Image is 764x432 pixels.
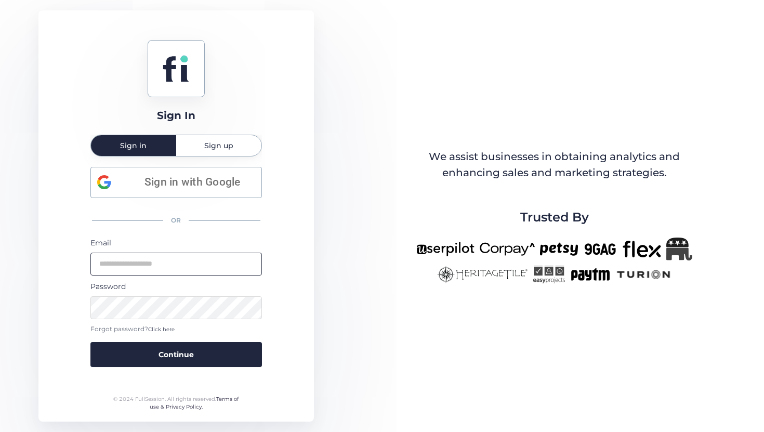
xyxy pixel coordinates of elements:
img: 9gag-new.png [583,238,617,260]
span: Sign in with Google [130,174,255,191]
span: Sign up [204,142,233,149]
div: Forgot password? [90,324,262,334]
img: userpilot-new.png [416,238,475,260]
span: Sign in [120,142,147,149]
img: turion-new.png [615,266,672,283]
img: heritagetile-new.png [437,266,528,283]
img: easyprojects-new.png [533,266,565,283]
div: Sign In [157,108,195,124]
button: Continue [90,342,262,367]
div: © 2024 FullSession. All rights reserved. [109,395,243,411]
span: Click here [148,326,175,333]
img: corpay-new.png [480,238,535,260]
div: OR [90,210,262,232]
span: Continue [159,349,194,360]
span: Trusted By [520,207,589,227]
div: Password [90,281,262,292]
img: flex-new.png [623,238,661,260]
div: Email [90,237,262,248]
img: Republicanlogo-bw.png [666,238,692,260]
img: petsy-new.png [540,238,578,260]
div: We assist businesses in obtaining analytics and enhancing sales and marketing strategies. [417,149,692,181]
img: paytm-new.png [570,266,610,283]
